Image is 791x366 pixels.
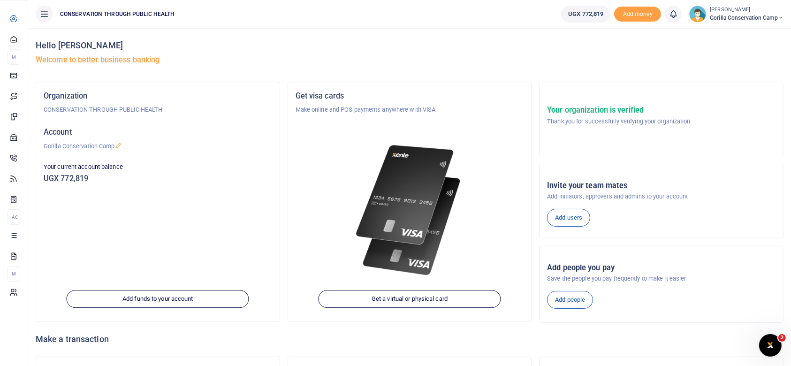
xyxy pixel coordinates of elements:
li: M [8,49,20,65]
li: M [8,266,20,282]
p: Thank you for successfully verifying your organization [547,117,690,126]
img: profile-user [689,6,706,23]
a: UGX 772,819 [561,6,610,23]
h5: Add people you pay [547,263,776,273]
span: 2 [778,334,786,342]
a: Add users [547,209,590,227]
a: Add money [614,10,661,17]
small: [PERSON_NAME] [710,6,783,14]
li: Ac [8,209,20,225]
h5: UGX 772,819 [44,174,272,183]
a: profile-user [PERSON_NAME] Gorilla Conservation Camp [689,6,783,23]
span: CONSERVATION THROUGH PUBLIC HEALTH [56,10,178,18]
h5: Invite your team mates [547,181,776,191]
span: Gorilla Conservation Camp [710,14,783,22]
span: UGX 772,819 [568,9,603,19]
p: Gorilla Conservation Camp [44,142,272,151]
a: Add people [547,291,593,309]
h5: Your organization is verified [547,106,690,115]
h4: Make a transaction [36,334,783,344]
li: Wallet ballance [557,6,614,23]
img: xente-_physical_cards.png [352,137,466,284]
p: Make online and POS payments anywhere with VISA [296,105,524,114]
h5: Account [44,128,272,137]
h4: Hello [PERSON_NAME] [36,40,783,51]
p: Add initiators, approvers and admins to your account [547,192,776,201]
h5: Organization [44,91,272,101]
p: Your current account balance [44,162,272,172]
p: CONSERVATION THROUGH PUBLIC HEALTH [44,105,272,114]
h5: Get visa cards [296,91,524,101]
a: Get a virtual or physical card [318,290,501,308]
h5: Welcome to better business banking [36,55,783,65]
li: Toup your wallet [614,7,661,22]
p: Save the people you pay frequently to make it easier [547,274,776,283]
span: Add money [614,7,661,22]
iframe: Intercom live chat [759,334,782,357]
a: Add funds to your account [67,290,249,308]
